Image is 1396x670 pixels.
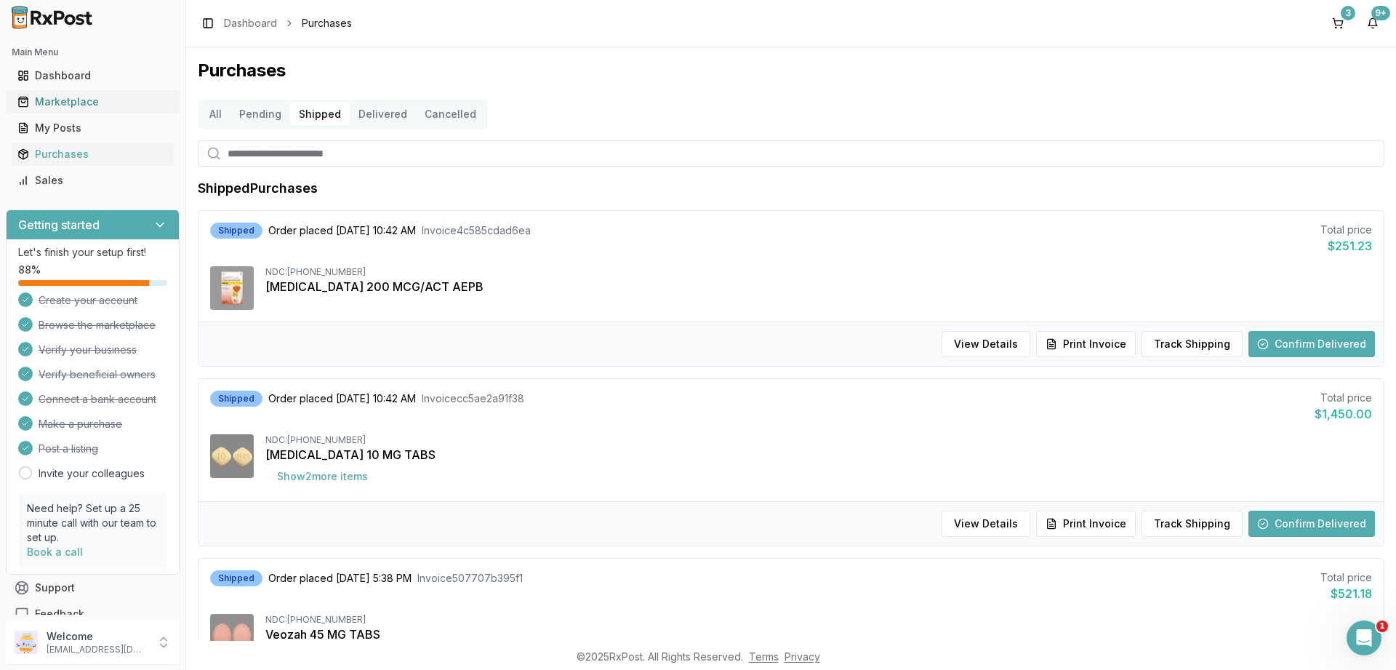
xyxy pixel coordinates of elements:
button: View Details [942,511,1030,537]
div: [MEDICAL_DATA] 200 MCG/ACT AEPB [265,278,1372,295]
button: Print Invoice [1036,511,1136,537]
div: Shipped [210,570,262,586]
button: Support [6,575,180,601]
a: Invite your colleagues [39,466,145,481]
button: Pending [230,103,290,126]
button: 3 [1326,12,1349,35]
div: Total price [1315,391,1372,405]
span: Purchases [302,16,352,31]
span: Connect a bank account [39,392,156,407]
iframe: Intercom live chat [1347,621,1381,655]
h2: Main Menu [12,47,174,58]
a: Privacy [785,650,820,663]
nav: breadcrumb [224,16,352,31]
button: Feedback [6,601,180,627]
button: Delivered [350,103,416,126]
img: Arnuity Ellipta 200 MCG/ACT AEPB [210,266,254,310]
span: 1 [1376,621,1388,632]
div: Marketplace [17,95,168,109]
div: Veozah 45 MG TABS [265,626,1372,643]
div: 9+ [1371,6,1390,20]
div: $521.18 [1320,585,1372,602]
a: Purchases [12,141,174,167]
div: Total price [1320,223,1372,237]
img: User avatar [15,631,38,654]
a: Dashboard [224,16,277,31]
button: Cancelled [416,103,485,126]
div: NDC: [PHONE_NUMBER] [265,434,1372,446]
button: Marketplace [6,90,180,113]
a: Terms [749,650,779,663]
div: 3 [1341,6,1355,20]
button: Print Invoice [1036,331,1136,357]
div: Dashboard [17,68,168,83]
button: My Posts [6,116,180,140]
button: 9+ [1361,12,1384,35]
img: RxPost Logo [6,6,99,29]
button: Show2more items [265,463,380,490]
span: Order placed [DATE] 10:42 AM [268,391,416,406]
span: Verify your business [39,343,137,357]
a: Sales [12,167,174,194]
div: [MEDICAL_DATA] 10 MG TABS [265,446,1372,463]
div: Shipped [210,391,262,407]
span: Invoice cc5ae2a91f38 [422,391,524,406]
img: Farxiga 10 MG TABS [210,434,254,478]
div: $1,450.00 [1315,405,1372,423]
button: All [201,103,230,126]
button: Confirm Delivered [1248,511,1375,537]
div: Purchases [17,147,168,161]
span: 88 % [18,263,41,277]
span: Invoice 507707b395f1 [417,571,523,586]
button: View Details [942,331,1030,357]
button: Dashboard [6,64,180,87]
button: Sales [6,169,180,192]
button: Track Shipping [1142,331,1243,357]
button: Track Shipping [1142,511,1243,537]
p: Welcome [47,629,148,644]
span: Post a listing [39,442,98,456]
div: NDC: [PHONE_NUMBER] [265,266,1372,278]
span: Order placed [DATE] 5:38 PM [268,571,412,586]
button: Purchases [6,143,180,166]
p: Let's finish your setup first! [18,245,167,260]
a: Dashboard [12,63,174,89]
span: Feedback [35,607,84,621]
h1: Purchases [198,59,1384,82]
div: $251.23 [1320,237,1372,255]
div: Sales [17,173,168,188]
div: NDC: [PHONE_NUMBER] [265,614,1372,626]
img: Veozah 45 MG TABS [210,614,254,658]
div: Total price [1320,570,1372,585]
span: Make a purchase [39,417,122,431]
p: [EMAIL_ADDRESS][DOMAIN_NAME] [47,644,148,655]
div: Shipped [210,223,262,239]
h3: Getting started [18,216,100,234]
div: My Posts [17,121,168,135]
span: Order placed [DATE] 10:42 AM [268,223,416,238]
span: Browse the marketplace [39,318,156,332]
span: Invoice 4c585cdad6ea [422,223,531,238]
a: Book a call [27,546,83,558]
p: Need help? Set up a 25 minute call with our team to set up. [27,501,159,545]
button: Confirm Delivered [1248,331,1375,357]
span: Create your account [39,293,137,308]
a: My Posts [12,115,174,141]
button: Shipped [290,103,350,126]
h1: Shipped Purchases [198,178,318,199]
span: Verify beneficial owners [39,367,156,382]
a: Marketplace [12,89,174,115]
